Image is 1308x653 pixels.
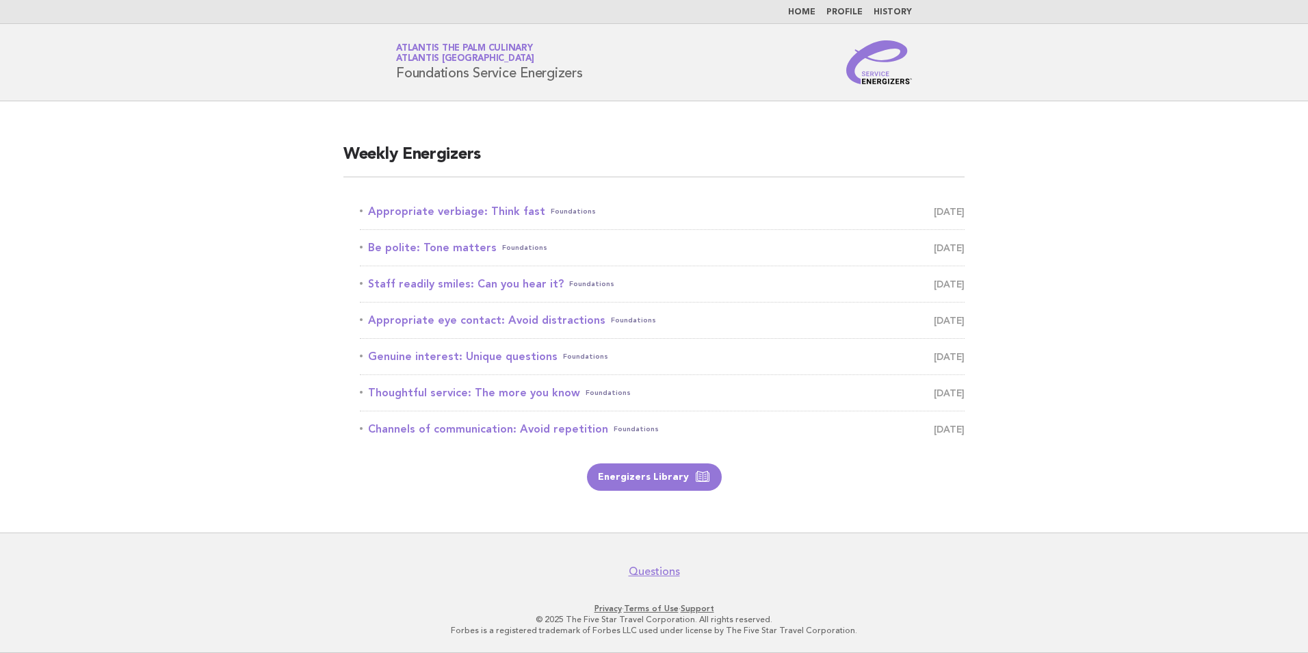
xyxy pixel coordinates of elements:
[629,565,680,578] a: Questions
[396,44,534,63] a: Atlantis The Palm CulinaryAtlantis [GEOGRAPHIC_DATA]
[586,383,631,402] span: Foundations
[343,144,965,177] h2: Weekly Energizers
[874,8,912,16] a: History
[563,347,608,366] span: Foundations
[934,238,965,257] span: [DATE]
[614,420,659,439] span: Foundations
[681,604,714,613] a: Support
[360,420,965,439] a: Channels of communication: Avoid repetitionFoundations [DATE]
[846,40,912,84] img: Service Energizers
[934,202,965,221] span: [DATE]
[235,603,1073,614] p: · ·
[360,347,965,366] a: Genuine interest: Unique questionsFoundations [DATE]
[551,202,596,221] span: Foundations
[624,604,679,613] a: Terms of Use
[360,238,965,257] a: Be polite: Tone mattersFoundations [DATE]
[396,44,583,80] h1: Foundations Service Energizers
[360,274,965,294] a: Staff readily smiles: Can you hear it?Foundations [DATE]
[611,311,656,330] span: Foundations
[934,420,965,439] span: [DATE]
[587,463,722,491] a: Energizers Library
[360,383,965,402] a: Thoughtful service: The more you knowFoundations [DATE]
[826,8,863,16] a: Profile
[235,614,1073,625] p: © 2025 The Five Star Travel Corporation. All rights reserved.
[360,311,965,330] a: Appropriate eye contact: Avoid distractionsFoundations [DATE]
[934,347,965,366] span: [DATE]
[934,274,965,294] span: [DATE]
[360,202,965,221] a: Appropriate verbiage: Think fastFoundations [DATE]
[569,274,614,294] span: Foundations
[934,311,965,330] span: [DATE]
[934,383,965,402] span: [DATE]
[235,625,1073,636] p: Forbes is a registered trademark of Forbes LLC used under license by The Five Star Travel Corpora...
[396,55,534,64] span: Atlantis [GEOGRAPHIC_DATA]
[594,604,622,613] a: Privacy
[502,238,547,257] span: Foundations
[788,8,815,16] a: Home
